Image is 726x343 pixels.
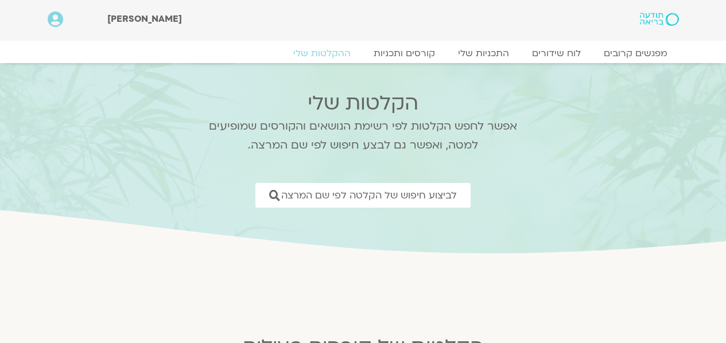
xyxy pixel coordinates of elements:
[255,183,471,208] a: לביצוע חיפוש של הקלטה לפי שם המרצה
[194,92,533,115] h2: הקלטות שלי
[107,13,182,25] span: [PERSON_NAME]
[592,48,679,59] a: מפגשים קרובים
[281,190,457,201] span: לביצוע חיפוש של הקלטה לפי שם המרצה
[447,48,521,59] a: התכניות שלי
[521,48,592,59] a: לוח שידורים
[282,48,362,59] a: ההקלטות שלי
[48,48,679,59] nav: Menu
[362,48,447,59] a: קורסים ותכניות
[194,117,533,155] p: אפשר לחפש הקלטות לפי רשימת הנושאים והקורסים שמופיעים למטה, ואפשר גם לבצע חיפוש לפי שם המרצה.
